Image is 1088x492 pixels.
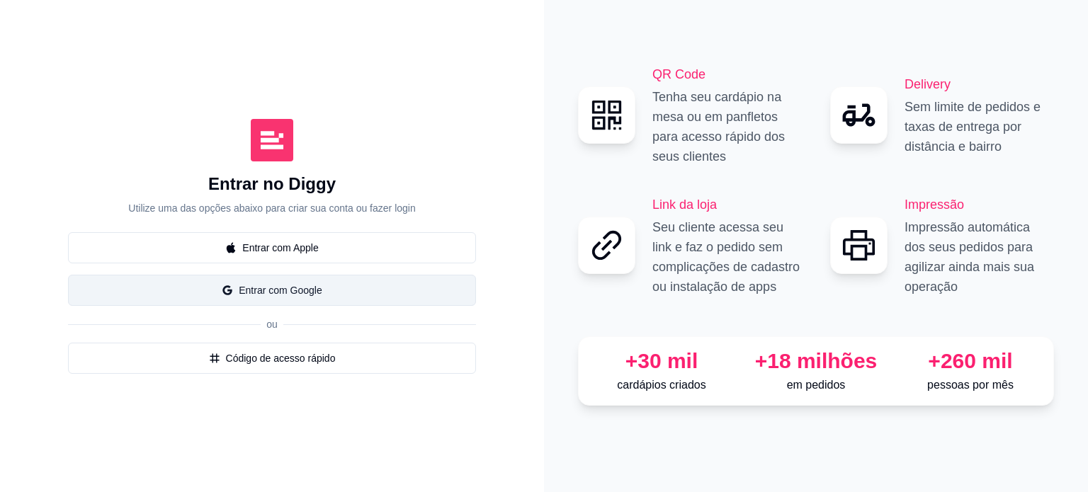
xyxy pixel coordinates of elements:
[744,377,888,394] p: em pedidos
[68,343,476,374] button: numberCódigo de acesso rápido
[590,377,733,394] p: cardápios criados
[261,319,283,330] span: ou
[652,195,802,214] h2: Link da loja
[209,353,220,364] span: number
[905,74,1054,94] h2: Delivery
[251,119,293,161] img: Diggy
[899,377,1042,394] p: pessoas por mês
[744,348,888,374] div: +18 milhões
[905,195,1054,214] h2: Impressão
[899,348,1042,374] div: +260 mil
[652,87,802,166] p: Tenha seu cardápio na mesa ou em panfletos para acesso rápido dos seus clientes
[905,217,1054,297] p: Impressão automática dos seus pedidos para agilizar ainda mais sua operação
[68,232,476,263] button: appleEntrar com Apple
[208,173,336,195] h1: Entrar no Diggy
[68,275,476,306] button: googleEntrar com Google
[590,348,733,374] div: +30 mil
[128,201,415,215] p: Utilize uma das opções abaixo para criar sua conta ou fazer login
[652,217,802,297] p: Seu cliente acessa seu link e faz o pedido sem complicações de cadastro ou instalação de apps
[225,242,237,253] span: apple
[905,97,1054,156] p: Sem limite de pedidos e taxas de entrega por distância e bairro
[222,285,233,296] span: google
[652,64,802,84] h2: QR Code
